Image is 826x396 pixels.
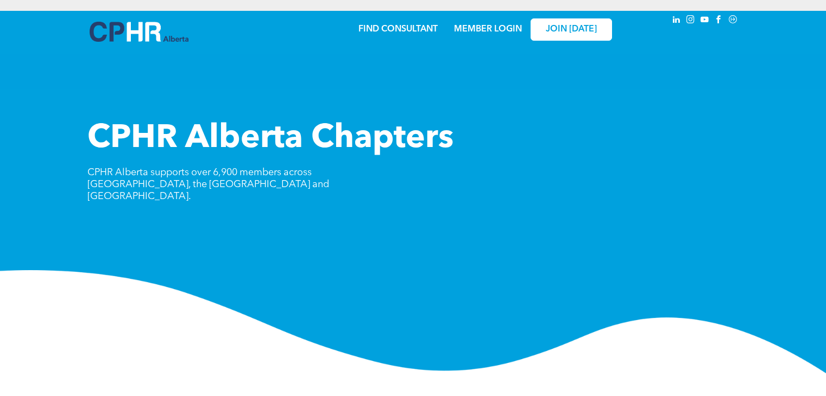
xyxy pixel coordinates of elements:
[87,168,329,201] span: CPHR Alberta supports over 6,900 members across [GEOGRAPHIC_DATA], the [GEOGRAPHIC_DATA] and [GEO...
[713,14,725,28] a: facebook
[454,25,522,34] a: MEMBER LOGIN
[671,14,683,28] a: linkedin
[87,123,453,155] span: CPHR Alberta Chapters
[685,14,697,28] a: instagram
[531,18,612,41] a: JOIN [DATE]
[546,24,597,35] span: JOIN [DATE]
[358,25,438,34] a: FIND CONSULTANT
[90,22,188,42] img: A blue and white logo for cp alberta
[699,14,711,28] a: youtube
[727,14,739,28] a: Social network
